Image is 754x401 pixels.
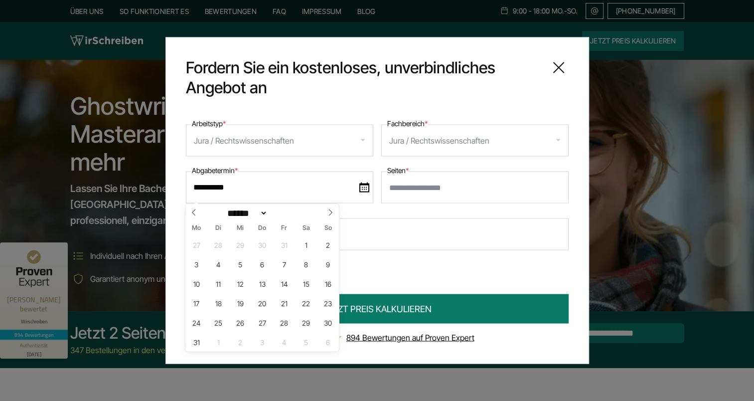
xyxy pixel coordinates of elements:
div: Jura / Rechtswissenschaften [389,133,489,149]
span: August 8, 2026 [297,254,316,274]
span: August 18, 2026 [209,293,228,313]
span: August 19, 2026 [231,293,250,313]
span: August 7, 2026 [275,254,294,274]
span: August 4, 2026 [209,254,228,274]
span: August 15, 2026 [297,274,316,293]
span: August 20, 2026 [253,293,272,313]
span: August 6, 2026 [253,254,272,274]
span: Juli 28, 2026 [209,235,228,254]
a: 894 Bewertungen auf Proven Expert [346,333,474,343]
select: Month [224,208,268,218]
span: September 6, 2026 [318,332,337,352]
span: August 25, 2026 [209,313,228,332]
span: September 4, 2026 [275,332,294,352]
span: Fordern Sie ein kostenloses, unverbindliches Angebot an [186,58,541,98]
span: JETZT PREIS KALKULIEREN [323,302,432,316]
label: Arbeitstyp [192,118,226,130]
span: September 2, 2026 [231,332,250,352]
button: JETZT PREIS KALKULIEREN [186,294,569,324]
span: August 14, 2026 [275,274,294,293]
span: So [317,225,339,231]
span: August 24, 2026 [187,313,206,332]
span: August 30, 2026 [318,313,337,332]
label: Fachbereich [387,118,428,130]
span: August 1, 2026 [297,235,316,254]
img: date [359,183,369,193]
span: Sa [295,225,317,231]
span: August 21, 2026 [275,293,294,313]
span: August 27, 2026 [253,313,272,332]
span: September 5, 2026 [297,332,316,352]
span: August 9, 2026 [318,254,337,274]
span: Do [251,225,273,231]
span: August 16, 2026 [318,274,337,293]
span: Juli 27, 2026 [187,235,206,254]
span: August 10, 2026 [187,274,206,293]
span: August 11, 2026 [209,274,228,293]
span: Fr [273,225,295,231]
span: Mi [229,225,251,231]
span: August 31, 2026 [187,332,206,352]
span: September 1, 2026 [209,332,228,352]
span: Juli 30, 2026 [253,235,272,254]
span: August 28, 2026 [275,313,294,332]
span: August 13, 2026 [253,274,272,293]
div: Jura / Rechtswissenschaften [194,133,294,149]
span: Juli 31, 2026 [275,235,294,254]
span: August 17, 2026 [187,293,206,313]
input: Year [268,208,301,218]
span: August 12, 2026 [231,274,250,293]
label: Abgabetermin [192,165,238,177]
span: Juli 29, 2026 [231,235,250,254]
span: August 22, 2026 [297,293,316,313]
label: Seiten [387,165,409,177]
span: Mo [185,225,207,231]
input: date [186,172,373,203]
span: August 3, 2026 [187,254,206,274]
span: September 3, 2026 [253,332,272,352]
span: Di [207,225,229,231]
span: August 5, 2026 [231,254,250,274]
span: August 2, 2026 [318,235,337,254]
span: August 23, 2026 [318,293,337,313]
span: August 29, 2026 [297,313,316,332]
span: August 26, 2026 [231,313,250,332]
